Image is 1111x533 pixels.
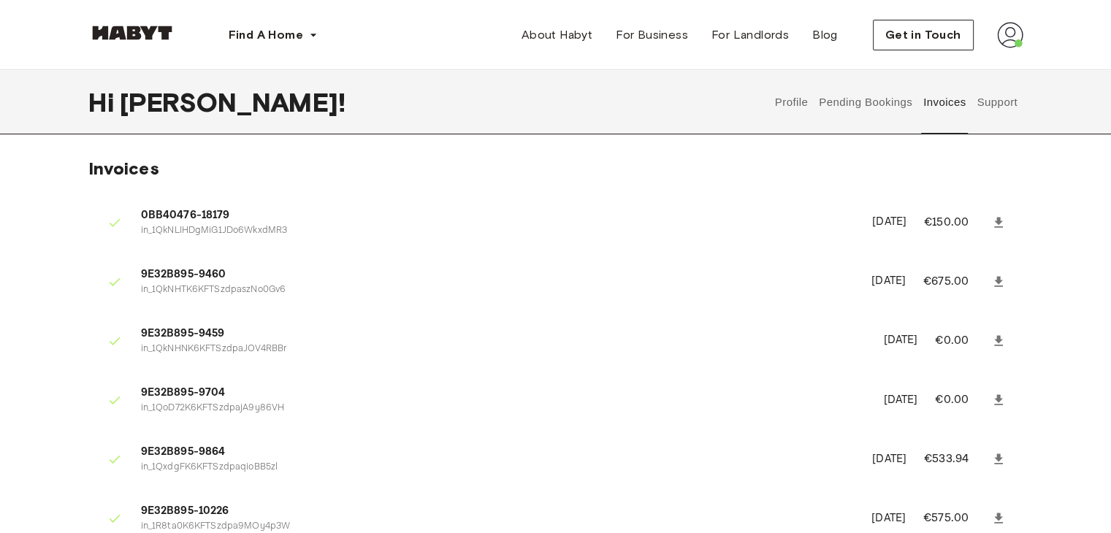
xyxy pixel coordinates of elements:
a: About Habyt [510,20,604,50]
span: For Landlords [711,26,789,44]
a: For Business [604,20,700,50]
img: Habyt [88,26,176,40]
button: Invoices [921,70,967,134]
span: 9E32B895-9704 [141,385,866,402]
p: [DATE] [872,451,906,468]
button: Pending Bookings [817,70,915,134]
p: [DATE] [872,214,906,231]
button: Support [975,70,1020,134]
span: Invoices [88,158,159,179]
button: Get in Touch [873,20,974,50]
p: [DATE] [883,332,917,349]
span: 0BB40476-18179 [141,207,855,224]
p: in_1QoD72K6KFTSzdpajA9y86VH [141,402,866,415]
span: 9E32B895-9460 [141,266,855,283]
p: in_1QkNLIHDgMiG1JDo6WkxdMR3 [141,224,855,238]
span: For Business [616,26,688,44]
span: About Habyt [522,26,592,44]
p: [DATE] [883,392,917,409]
p: €533.94 [924,450,988,468]
p: €575.00 [923,510,988,527]
p: in_1QxdgFK6KFTSzdpaqioBB5zl [141,461,855,475]
p: [DATE] [871,510,906,527]
p: €0.00 [935,332,988,350]
a: For Landlords [700,20,801,50]
button: Find A Home [217,20,329,50]
p: in_1QkNHTK6KFTSzdpaszNo0Gv6 [141,283,855,297]
p: €150.00 [924,214,988,231]
span: 9E32B895-10226 [141,503,855,520]
p: €0.00 [935,391,988,409]
button: Profile [773,70,810,134]
span: Find A Home [229,26,303,44]
span: Hi [88,87,120,118]
div: user profile tabs [769,70,1023,134]
img: avatar [997,22,1023,48]
span: 9E32B895-9864 [141,444,855,461]
span: [PERSON_NAME] ! [120,87,345,118]
p: in_1QkNHNK6KFTSzdpaJOV4RBBr [141,342,866,356]
span: 9E32B895-9459 [141,326,866,342]
span: Blog [812,26,838,44]
a: Blog [801,20,850,50]
span: Get in Touch [885,26,961,44]
p: [DATE] [871,273,906,290]
p: €675.00 [923,273,988,291]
